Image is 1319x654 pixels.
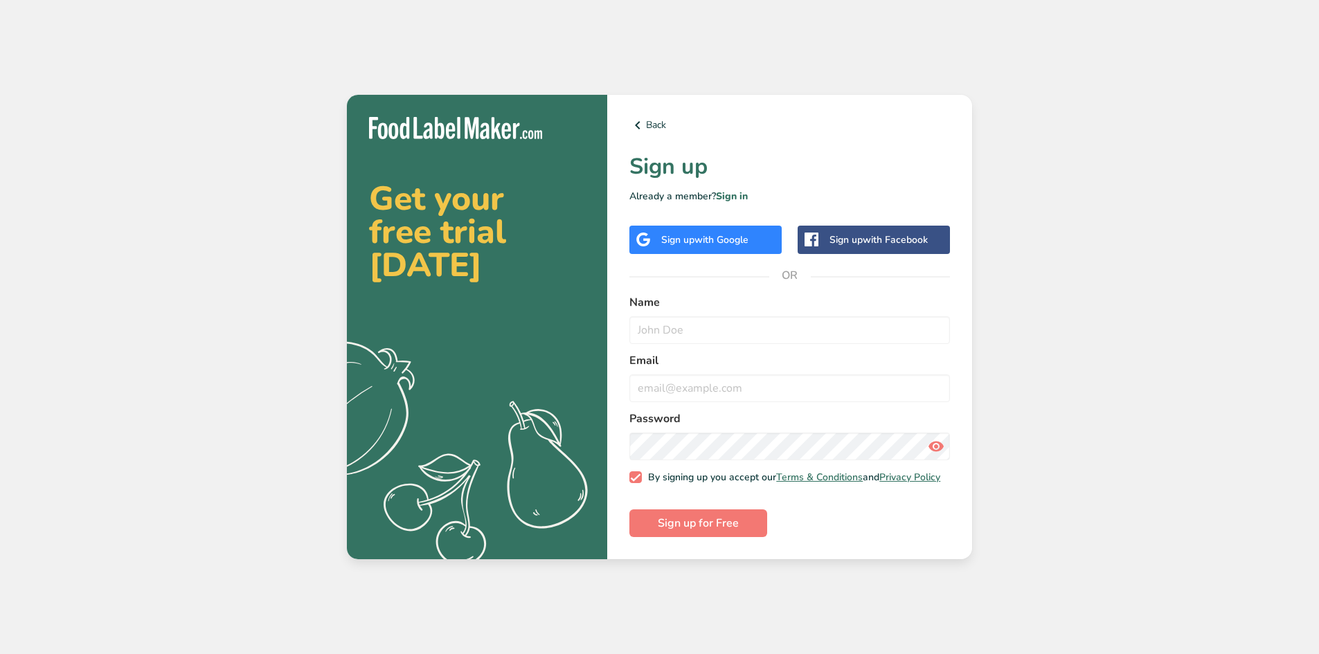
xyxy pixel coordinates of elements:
[694,233,748,246] span: with Google
[769,255,811,296] span: OR
[829,233,928,247] div: Sign up
[642,471,941,484] span: By signing up you accept our and
[629,509,767,537] button: Sign up for Free
[629,117,950,134] a: Back
[629,352,950,369] label: Email
[629,410,950,427] label: Password
[629,189,950,203] p: Already a member?
[879,471,940,484] a: Privacy Policy
[629,294,950,311] label: Name
[658,515,739,532] span: Sign up for Free
[629,316,950,344] input: John Doe
[661,233,748,247] div: Sign up
[369,182,585,282] h2: Get your free trial [DATE]
[629,150,950,183] h1: Sign up
[776,471,863,484] a: Terms & Conditions
[369,117,542,140] img: Food Label Maker
[629,374,950,402] input: email@example.com
[716,190,748,203] a: Sign in
[863,233,928,246] span: with Facebook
